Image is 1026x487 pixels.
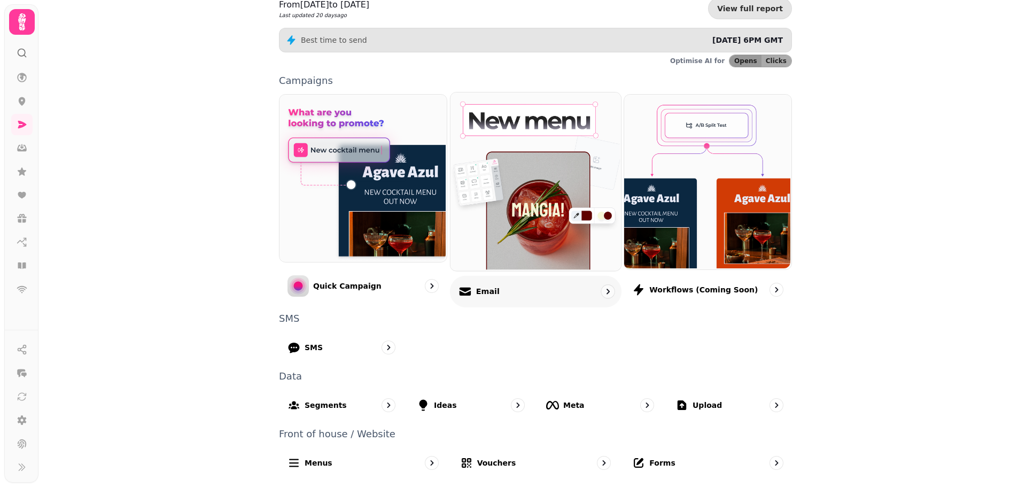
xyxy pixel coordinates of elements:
a: Ideas [408,390,533,421]
p: Ideas [434,400,457,411]
svg: go to [771,400,782,411]
svg: go to [383,342,394,353]
svg: go to [771,284,782,295]
p: Workflows (coming soon) [649,284,758,295]
a: Segments [279,390,404,421]
p: Upload [693,400,722,411]
button: Opens [729,55,761,67]
a: Menus [279,447,447,478]
a: Vouchers [452,447,620,478]
button: Clicks [761,55,791,67]
p: Segments [305,400,347,411]
img: Email [449,91,619,269]
svg: go to [383,400,394,411]
p: Campaigns [279,76,792,86]
a: SMS [279,332,404,363]
a: Upload [667,390,792,421]
a: Forms [624,447,792,478]
img: Quick Campaign [278,94,446,261]
p: SMS [279,314,792,323]
a: Meta [538,390,663,421]
p: Menus [305,458,332,468]
p: Data [279,372,792,381]
p: Optimise AI for [670,57,725,65]
p: Vouchers [477,458,516,468]
p: Meta [563,400,585,411]
a: Quick CampaignQuick Campaign [279,94,447,305]
svg: go to [771,458,782,468]
span: Clicks [766,58,787,64]
p: Best time to send [301,35,367,45]
p: Front of house / Website [279,429,792,439]
span: Opens [734,58,757,64]
svg: go to [426,458,437,468]
svg: go to [602,286,613,297]
svg: go to [512,400,523,411]
svg: go to [426,281,437,291]
svg: go to [598,458,609,468]
a: Workflows (coming soon)Workflows (coming soon) [624,94,792,305]
span: [DATE] 6PM GMT [712,36,783,44]
img: Workflows (coming soon) [623,94,790,268]
p: Forms [649,458,675,468]
p: Email [476,286,499,297]
p: Last updated 20 days ago [279,11,369,19]
svg: go to [642,400,652,411]
a: EmailEmail [450,92,621,307]
p: SMS [305,342,323,353]
p: Quick Campaign [313,281,382,291]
